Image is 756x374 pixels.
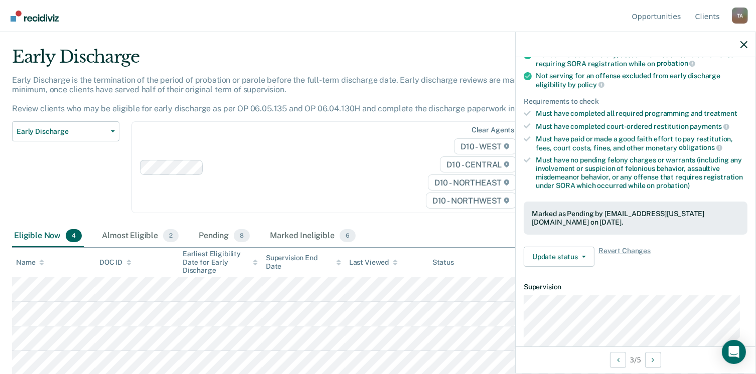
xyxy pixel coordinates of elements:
div: Earliest Eligibility Date for Early Discharge [183,250,258,275]
p: Early Discharge is the termination of the period of probation or parole before the full-term disc... [12,75,551,114]
button: Previous Opportunity [610,352,626,368]
span: policy [577,81,604,89]
div: Almost Eligible [100,225,181,247]
span: Revert Changes [598,247,651,267]
div: Must have no pending felony charges or warrants (including any involvement or suspicion of feloni... [536,156,747,190]
div: Status [432,258,454,267]
div: T A [732,8,748,24]
div: Clear agents [472,126,514,134]
div: Name [16,258,44,267]
span: probation) [656,181,690,190]
span: D10 - CENTRAL [440,156,516,172]
div: Supervision End Date [266,254,341,271]
span: 4 [66,229,82,242]
span: D10 - NORTHWEST [426,193,516,209]
button: Next Opportunity [645,352,661,368]
span: D10 - NORTHEAST [428,174,516,191]
span: 6 [340,229,356,242]
dt: Supervision [524,283,747,291]
div: Open Intercom Messenger [722,340,746,364]
div: Must have completed court-ordered restitution [536,122,747,131]
button: Update status [524,247,594,267]
div: Not serving for an offense excluded from early discharge eligibility by [536,72,747,89]
div: Marked Ineligible [268,225,358,247]
span: Early Discharge [17,127,107,136]
div: Requirements to check [524,97,747,106]
div: Eligible Now [12,225,84,247]
div: Pending [197,225,252,247]
div: Must have paid or made a good faith effort to pay restitution, fees, court costs, fines, and othe... [536,135,747,152]
div: Not convicted of a felony, assaultive misdemeanor, or offense requiring SORA registration while on [536,51,747,68]
div: DOC ID [99,258,131,267]
div: Marked as Pending by [EMAIL_ADDRESS][US_STATE][DOMAIN_NAME] on [DATE]. [532,210,739,227]
span: D10 - WEST [454,138,516,154]
div: Early Discharge [12,47,579,75]
span: probation [657,59,696,67]
div: 3 / 5 [516,346,755,373]
span: 8 [234,229,250,242]
span: obligations [679,143,722,151]
span: 2 [163,229,179,242]
div: Must have completed all required programming and [536,109,747,118]
img: Recidiviz [11,11,59,22]
button: Profile dropdown button [732,8,748,24]
div: Last Viewed [349,258,398,267]
span: treatment [704,109,737,117]
span: payments [690,122,730,130]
